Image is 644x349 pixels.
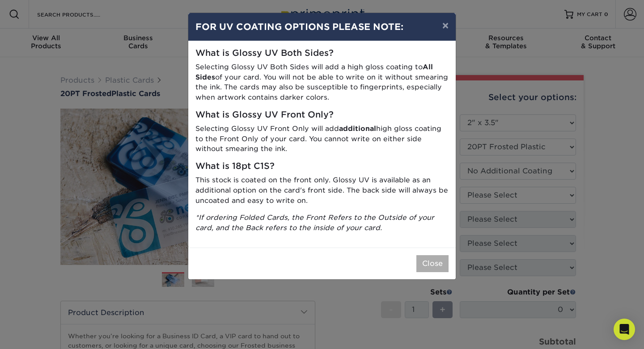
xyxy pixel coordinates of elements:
[435,13,456,38] button: ×
[195,161,449,172] h5: What is 18pt C1S?
[195,48,449,59] h5: What is Glossy UV Both Sides?
[195,213,434,232] i: *If ordering Folded Cards, the Front Refers to the Outside of your card, and the Back refers to t...
[416,255,449,272] button: Close
[195,63,433,81] strong: All Sides
[195,110,449,120] h5: What is Glossy UV Front Only?
[195,62,449,103] p: Selecting Glossy UV Both Sides will add a high gloss coating to of your card. You will not be abl...
[195,124,449,154] p: Selecting Glossy UV Front Only will add high gloss coating to the Front Only of your card. You ca...
[195,20,449,34] h4: FOR UV COATING OPTIONS PLEASE NOTE:
[195,175,449,206] p: This stock is coated on the front only. Glossy UV is available as an additional option on the car...
[339,124,376,133] strong: additional
[614,319,635,340] div: Open Intercom Messenger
